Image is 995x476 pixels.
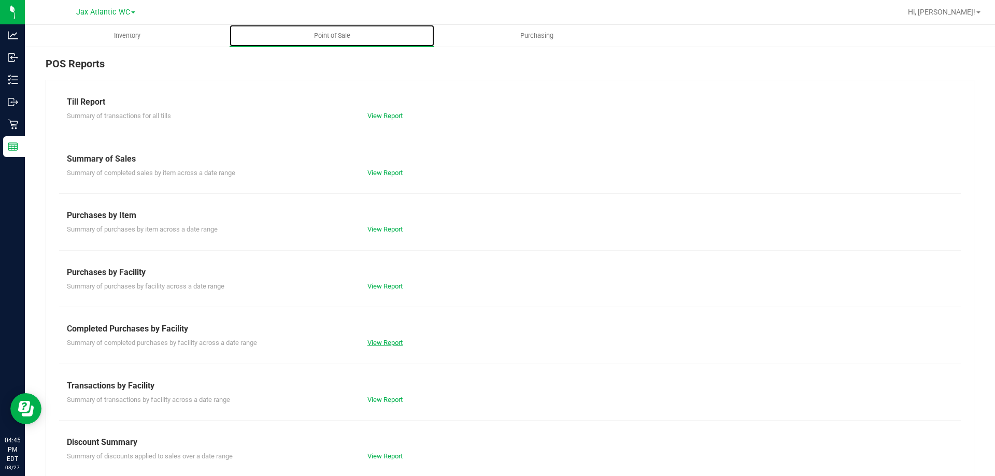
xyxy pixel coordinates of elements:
div: POS Reports [46,56,974,80]
span: Inventory [100,31,154,40]
inline-svg: Inventory [8,75,18,85]
a: View Report [367,396,403,403]
a: Purchasing [434,25,639,47]
a: View Report [367,225,403,233]
span: Summary of purchases by facility across a date range [67,282,224,290]
inline-svg: Retail [8,119,18,129]
div: Completed Purchases by Facility [67,323,953,335]
a: View Report [367,112,403,120]
span: Summary of transactions for all tills [67,112,171,120]
span: Summary of completed purchases by facility across a date range [67,339,257,347]
span: Point of Sale [300,31,364,40]
div: Purchases by Facility [67,266,953,279]
a: View Report [367,339,403,347]
inline-svg: Reports [8,141,18,152]
a: View Report [367,282,403,290]
inline-svg: Outbound [8,97,18,107]
span: Purchasing [506,31,567,40]
span: Jax Atlantic WC [76,8,130,17]
p: 04:45 PM EDT [5,436,20,464]
span: Summary of purchases by item across a date range [67,225,218,233]
div: Summary of Sales [67,153,953,165]
iframe: Resource center [10,393,41,424]
a: Point of Sale [230,25,434,47]
inline-svg: Inbound [8,52,18,63]
p: 08/27 [5,464,20,471]
span: Summary of completed sales by item across a date range [67,169,235,177]
a: Inventory [25,25,230,47]
span: Summary of transactions by facility across a date range [67,396,230,403]
span: Hi, [PERSON_NAME]! [908,8,975,16]
span: Summary of discounts applied to sales over a date range [67,452,233,460]
a: View Report [367,169,403,177]
div: Discount Summary [67,436,953,449]
div: Purchases by Item [67,209,953,222]
div: Transactions by Facility [67,380,953,392]
a: View Report [367,452,403,460]
div: Till Report [67,96,953,108]
inline-svg: Analytics [8,30,18,40]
